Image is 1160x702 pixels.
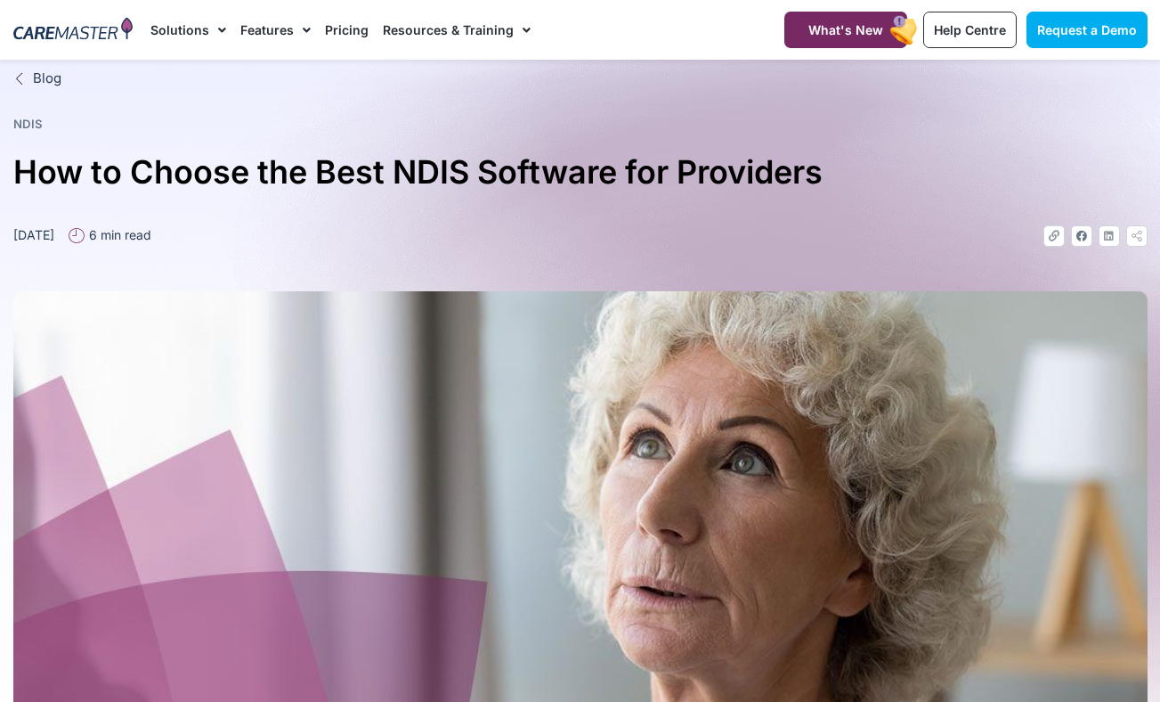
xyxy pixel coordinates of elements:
[13,227,54,242] time: [DATE]
[13,117,43,131] a: NDIS
[934,22,1006,37] span: Help Centre
[1026,12,1148,48] a: Request a Demo
[28,69,61,89] span: Blog
[923,12,1017,48] a: Help Centre
[13,146,1148,199] h1: How to Choose the Best NDIS Software for Providers
[13,69,1148,89] a: Blog
[85,225,151,244] span: 6 min read
[808,22,883,37] span: What's New
[1037,22,1137,37] span: Request a Demo
[784,12,907,48] a: What's New
[13,17,134,44] img: CareMaster Logo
